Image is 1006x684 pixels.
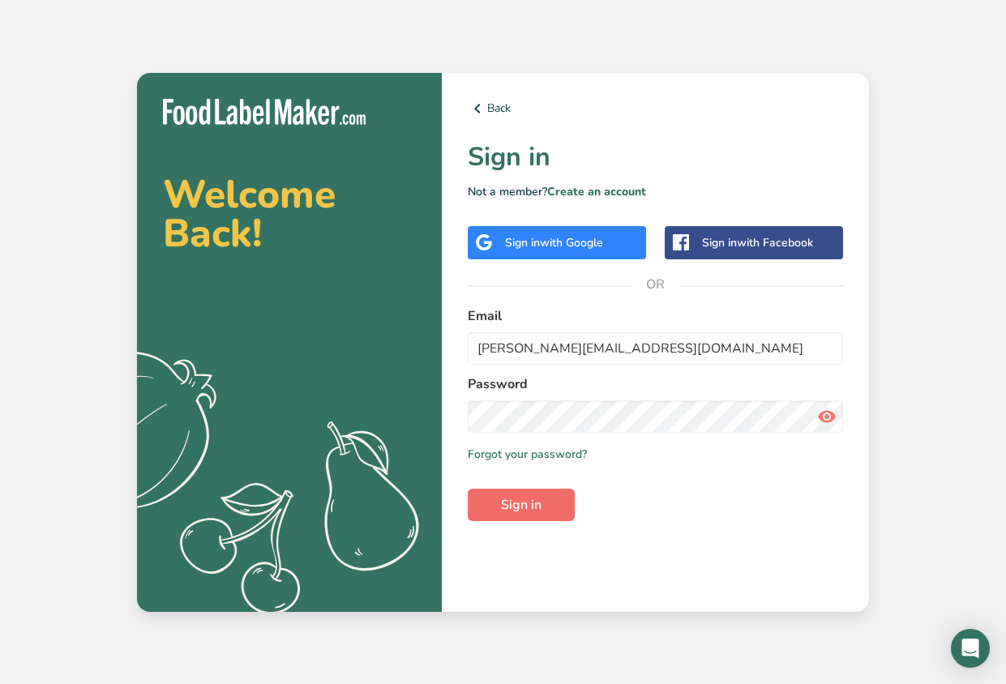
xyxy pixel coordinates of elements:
div: Sign in [702,234,813,251]
span: OR [631,260,680,309]
button: Sign in [468,489,575,521]
img: Food Label Maker [163,99,366,126]
a: Forgot your password? [468,446,587,463]
h1: Sign in [468,138,843,177]
span: with Google [540,235,603,250]
span: Sign in [501,495,542,515]
label: Email [468,306,843,326]
h2: Welcome Back! [163,175,416,253]
label: Password [468,374,843,394]
a: Back [468,99,843,118]
div: Open Intercom Messenger [951,629,990,668]
p: Not a member? [468,183,843,200]
div: Sign in [505,234,603,251]
span: with Facebook [737,235,813,250]
a: Create an account [547,184,646,199]
input: Enter Your Email [468,332,843,365]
